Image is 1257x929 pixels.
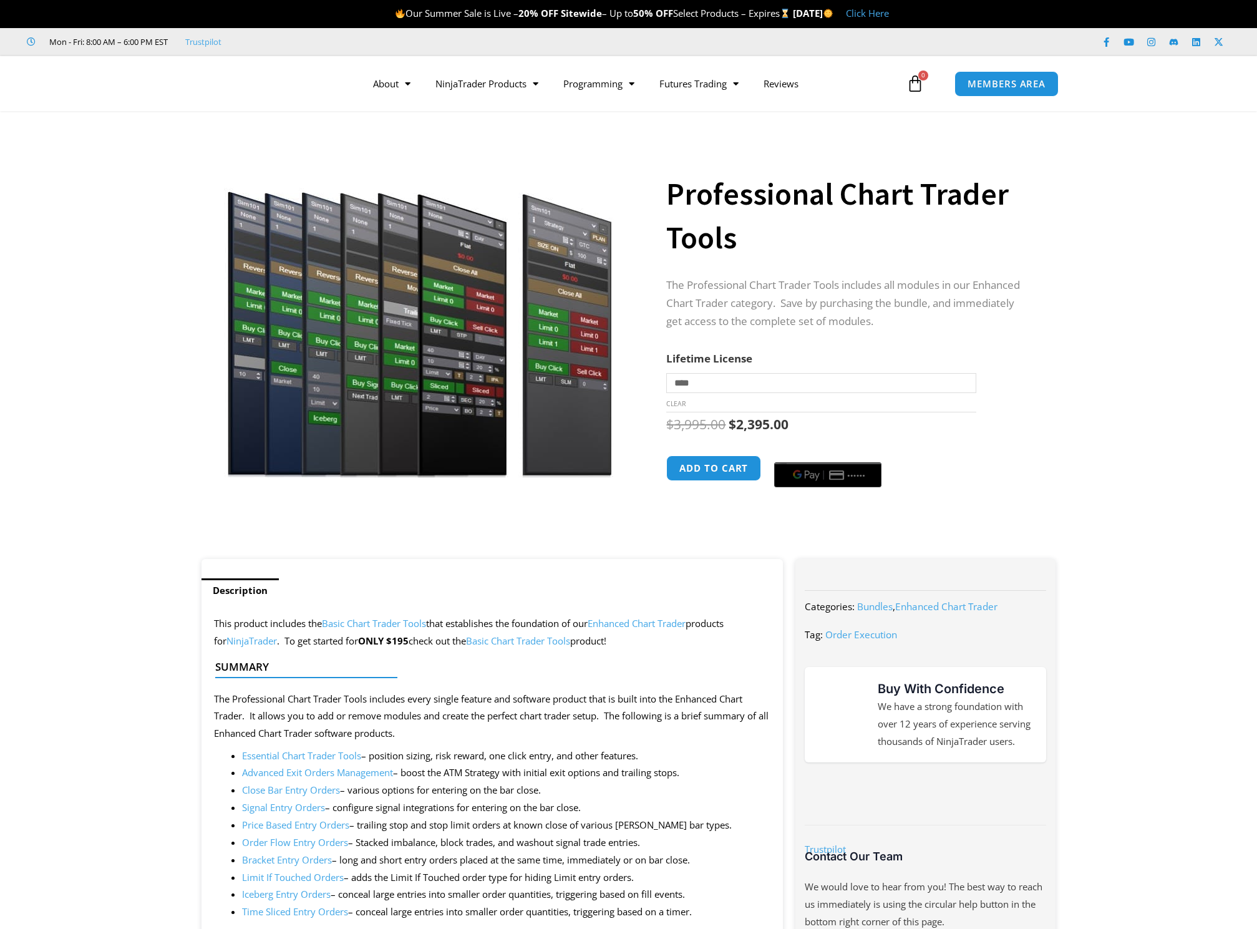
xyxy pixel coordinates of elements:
[805,600,855,613] span: Categories:
[409,635,606,647] span: check out the product!
[242,764,771,782] li: – boost the ATM Strategy with initial exit options and trailing stops.
[805,628,823,641] span: Tag:
[857,600,997,613] span: ,
[729,416,736,433] span: $
[242,834,771,852] li: – Stacked imbalance, block trades, and washout signal trade entries.
[242,799,771,817] li: – configure signal integrations for entering on the bar close.
[647,69,751,98] a: Futures Trading
[633,7,673,19] strong: 50% OFF
[774,462,881,487] button: Buy with GPay
[780,9,790,18] img: ⌛
[817,692,862,737] img: mark thumbs good 43913 | Affordable Indicators – NinjaTrader
[954,71,1059,97] a: MEMBERS AREA
[242,852,771,869] li: – long and short entry orders placed at the same time, immediately or on bar close.
[46,34,168,49] span: Mon - Fri: 8:00 AM – 6:00 PM EST
[588,617,686,630] a: Enhanced Chart Trader
[361,69,423,98] a: About
[242,782,771,799] li: – various options for entering on the bar close.
[242,801,325,814] a: Signal Entry Orders
[666,351,752,366] label: Lifetime License
[846,7,889,19] a: Click Here
[215,661,760,673] h4: Summary
[878,679,1034,698] h3: Buy With Confidence
[918,71,928,80] span: 0
[848,471,867,480] text: ••••••
[242,886,771,903] li: – conceal large entries into smaller order quantities, triggering based on fill events.
[772,454,884,455] iframe: Secure payment input frame
[201,578,279,603] a: Description
[666,416,674,433] span: $
[423,69,551,98] a: NinjaTrader Products
[666,276,1031,331] p: The Professional Chart Trader Tools includes all modules in our Enhanced Chart Trader category. S...
[805,849,1046,863] h3: Contact Our Team
[242,766,393,779] a: Advanced Exit Orders Management
[888,66,943,102] a: 0
[751,69,811,98] a: Reviews
[551,69,647,98] a: Programming
[219,133,620,478] img: ProfessionalToolsBundlePage
[793,7,833,19] strong: [DATE]
[666,416,726,433] bdi: 3,995.00
[242,903,771,921] li: – conceal large entries into smaller order quantities, triggering based on a timer.
[182,61,316,106] img: LogoAI | Affordable Indicators – NinjaTrader
[214,691,771,743] p: The Professional Chart Trader Tools includes every single feature and software product that is bu...
[729,416,789,433] bdi: 2,395.00
[895,600,997,613] a: Enhanced Chart Trader
[823,9,833,18] img: 🌞
[666,399,686,408] a: Clear options
[242,905,348,918] a: Time Sliced Entry Orders
[666,455,761,481] button: Add to cart
[395,7,793,19] span: Our Summer Sale is Live – – Up to Select Products – Expires
[242,819,349,831] a: Price Based Entry Orders
[242,747,771,765] li: – position sizing, risk reward, one click entry, and other features.
[226,635,277,647] a: NinjaTrader
[878,698,1034,751] p: We have a strong foundation with over 12 years of experience serving thousands of NinjaTrader users.
[968,79,1046,89] span: MEMBERS AREA
[242,871,344,883] a: Limit If Touched Orders
[666,172,1031,260] h1: Professional Chart Trader Tools
[242,836,348,849] a: Order Flow Entry Orders
[358,635,409,647] strong: ONLY $195
[466,635,570,647] a: Basic Chart Trader Tools
[242,869,771,887] li: – adds the Limit If Touched order type for hiding Limit entry orders.
[242,817,771,834] li: – trailing stop and stop limit orders at known close of various [PERSON_NAME] bar types.
[185,34,221,49] a: Trustpilot
[242,749,361,762] a: Essential Chart Trader Tools
[805,843,846,855] a: Trustpilot
[322,617,426,630] a: Basic Chart Trader Tools
[396,9,405,18] img: 🔥
[242,784,340,796] a: Close Bar Entry Orders
[214,615,771,650] p: This product includes the that establishes the foundation of our products for . To get started for
[832,782,1019,806] img: NinjaTrader Wordmark color RGB | Affordable Indicators – NinjaTrader
[561,7,602,19] strong: Sitewide
[857,600,893,613] a: Bundles
[361,69,903,98] nav: Menu
[825,628,897,641] a: Order Execution
[518,7,558,19] strong: 20% OFF
[242,888,331,900] a: Iceberg Entry Orders
[242,854,332,866] a: Bracket Entry Orders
